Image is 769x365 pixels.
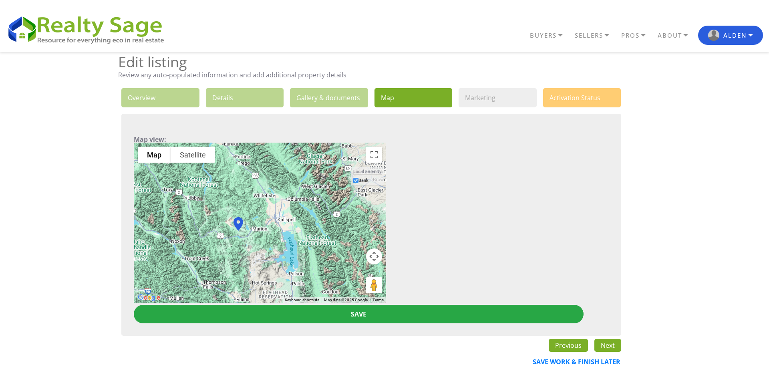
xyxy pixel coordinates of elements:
[324,298,368,302] span: Map data ©2025 Google
[366,277,382,293] button: Drag Pegman onto the map to open Street View
[374,88,453,107] a: Map
[594,339,621,352] a: Next
[206,88,284,107] a: Details
[528,28,573,42] a: BUYERS
[459,88,537,107] a: Marketing
[118,72,346,78] label: Review any auto-populated information and add additional property details
[543,88,621,107] a: Activation Status
[372,298,384,302] a: Terms (opens in new tab)
[6,13,172,45] img: REALTY SAGE
[138,147,171,163] button: Show street map
[573,28,619,42] a: SELLERS
[698,26,763,45] button: RS user logo Alden
[353,169,382,175] div: Local amenity
[171,147,215,163] button: Show satellite imagery
[358,178,368,183] td: Bank
[136,292,162,303] a: Open this area in Google Maps (opens a new window)
[118,52,624,72] h1: Edit listing
[708,30,719,41] img: RS user logo
[134,136,584,143] div: Map view:
[366,248,382,264] button: Map camera controls
[134,305,584,323] input: Save
[290,88,368,107] a: Gallery & documents
[366,147,382,163] button: Toggle fullscreen view
[619,28,656,42] a: PROS
[656,28,698,42] a: ABOUT
[285,297,319,303] button: Keyboard shortcuts
[136,292,162,303] img: Google
[549,339,588,352] a: Previous
[546,339,624,352] ul: Pagination
[121,88,199,107] a: Overview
